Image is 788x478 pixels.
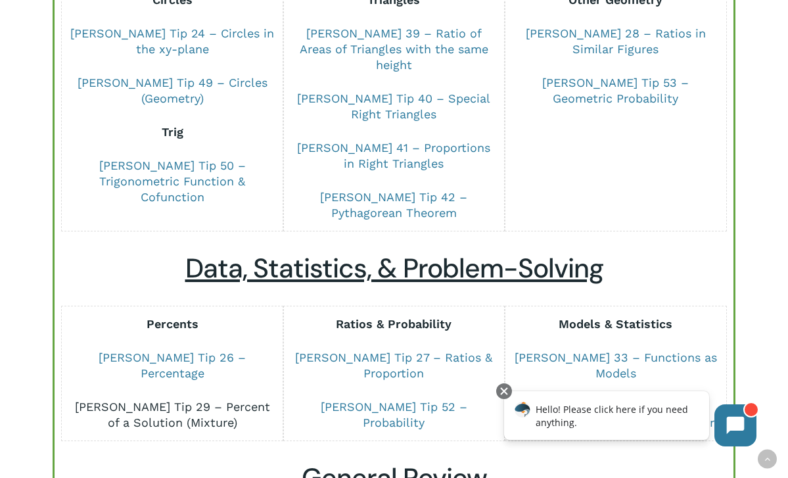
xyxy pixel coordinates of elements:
a: [PERSON_NAME] Tip 52 – Probability [321,400,467,429]
a: [PERSON_NAME] Tip 53 – Geometric Probability [542,76,689,105]
a: [PERSON_NAME] Tip 27 – Ratios & Proportion [295,350,492,380]
a: [PERSON_NAME] 33 – Functions as Models [515,350,717,380]
a: [PERSON_NAME] Tip 24 – Circles in the xy-plane [70,26,274,56]
a: [PERSON_NAME] Tip 42 – Pythagorean Theorem [320,190,467,220]
u: Data, Statistics, & Problem-Solving [185,251,603,286]
a: [PERSON_NAME] 39 – Ratio of Areas of Triangles with the same height [300,26,488,72]
a: [PERSON_NAME] 28 – Ratios in Similar Figures [526,26,706,56]
a: [PERSON_NAME] Tip 29 – Percent of a Solution (Mixture) [75,400,270,429]
a: [PERSON_NAME] Tip 26 – Percentage [99,350,246,380]
a: [PERSON_NAME] Tip 49 – Circles (Geometry) [78,76,267,105]
a: [PERSON_NAME] Tip 40 – Special Right Triangles [297,91,490,121]
a: [PERSON_NAME] Tip 50 – Trigonometric Function & Cofunction [99,158,246,204]
strong: Ratios & Probability [336,317,452,331]
strong: Percents [147,317,198,331]
strong: Trig [162,125,183,139]
a: [PERSON_NAME] 41 – Proportions in Right Triangles [297,141,490,170]
strong: Models & Statistics [559,317,672,331]
iframe: Chatbot [490,381,770,460]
